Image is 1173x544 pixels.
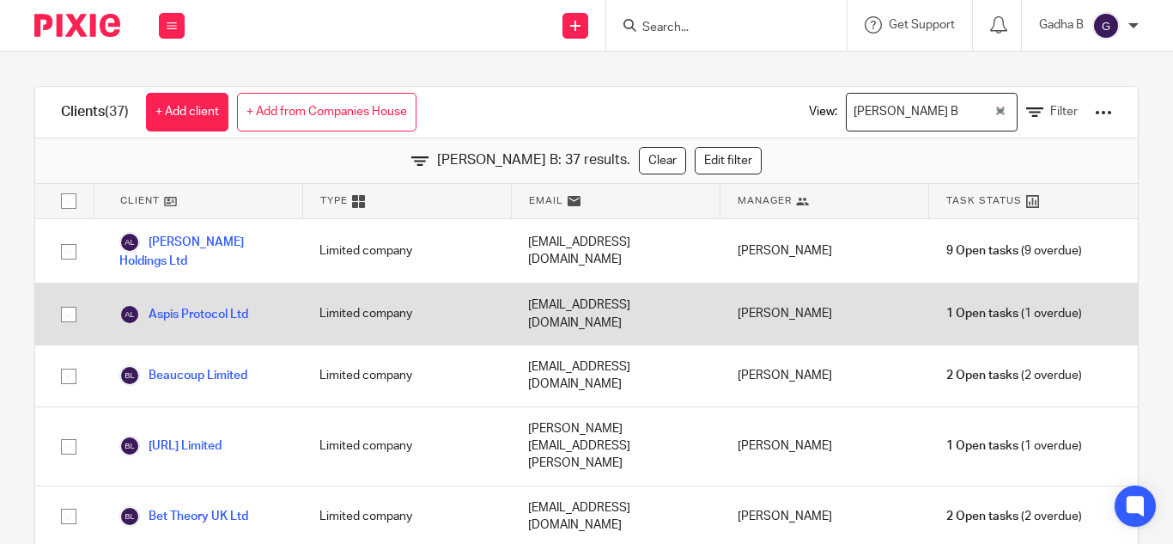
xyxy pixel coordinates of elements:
span: 2 Open tasks [946,508,1018,525]
img: svg%3E [119,436,140,456]
input: Search for option [964,97,992,127]
div: [EMAIL_ADDRESS][DOMAIN_NAME] [511,219,720,283]
span: Task Status [946,193,1022,208]
span: (37) [105,105,129,119]
div: Limited company [302,284,511,345]
span: Filter [1050,106,1078,118]
span: (9 overdue) [946,242,1082,260]
p: Gadha B [1039,16,1084,34]
div: [PERSON_NAME] [720,407,929,486]
img: svg%3E [119,232,140,253]
span: [PERSON_NAME] B [850,97,963,127]
span: 1 Open tasks [946,437,1018,455]
a: + Add client [146,93,228,131]
span: 2 Open tasks [946,367,1018,384]
span: 1 Open tasks [946,305,1018,322]
span: (1 overdue) [946,437,1082,455]
span: 9 Open tasks [946,242,1018,260]
div: [PERSON_NAME] [720,345,929,406]
span: Email [529,193,563,208]
div: [PERSON_NAME] [720,284,929,345]
img: svg%3E [119,304,140,325]
div: Search for option [846,93,1018,131]
span: Type [320,193,348,208]
div: [EMAIL_ADDRESS][DOMAIN_NAME] [511,345,720,406]
div: [PERSON_NAME] [720,219,929,283]
a: [PERSON_NAME] Holdings Ltd [119,232,285,270]
a: Aspis Protocol Ltd [119,304,248,325]
a: Bet Theory UK Ltd [119,506,248,527]
span: (2 overdue) [946,508,1082,525]
span: [PERSON_NAME] B: 37 results. [437,150,630,170]
span: Manager [738,193,792,208]
img: svg%3E [1092,12,1120,40]
span: Get Support [889,19,955,31]
span: (2 overdue) [946,367,1082,384]
button: Clear Selected [996,106,1005,119]
span: Client [120,193,160,208]
a: Edit filter [695,147,762,174]
h1: Clients [61,103,129,121]
img: svg%3E [119,506,140,527]
span: (1 overdue) [946,305,1082,322]
img: svg%3E [119,365,140,386]
img: Pixie [34,14,120,37]
div: [PERSON_NAME][EMAIL_ADDRESS][PERSON_NAME] [511,407,720,486]
a: + Add from Companies House [237,93,416,131]
a: Clear [639,147,686,174]
input: Select all [52,185,85,217]
a: [URL] Limited [119,436,222,456]
a: Beaucoup Limited [119,365,247,386]
div: View: [783,87,1112,138]
div: [EMAIL_ADDRESS][DOMAIN_NAME] [511,284,720,345]
div: Limited company [302,407,511,486]
input: Search [641,21,795,36]
div: Limited company [302,345,511,406]
div: Limited company [302,219,511,283]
